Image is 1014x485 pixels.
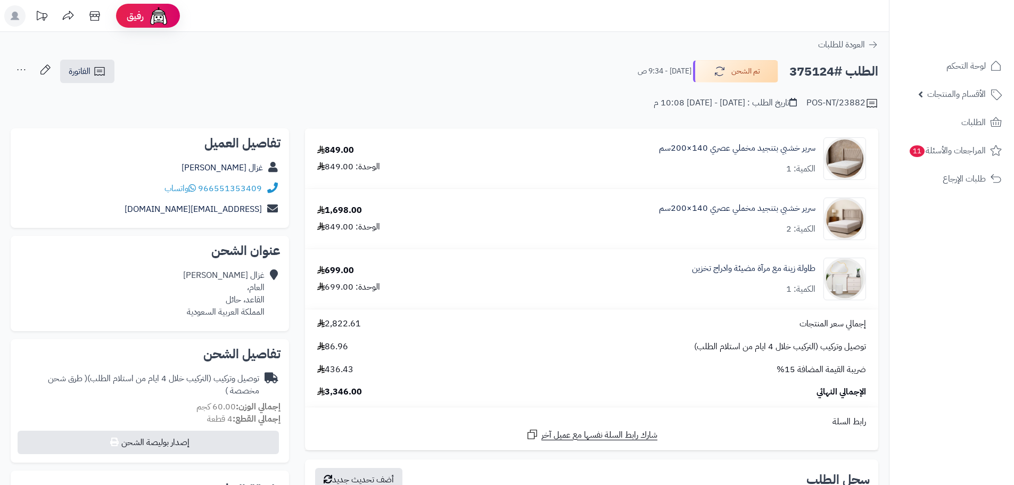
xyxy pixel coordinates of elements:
[896,110,1008,135] a: الطلبات
[927,87,986,102] span: الأقسام والمنتجات
[777,364,866,376] span: ضريبة القيمة المضافة 15%
[654,97,797,109] div: تاريخ الطلب : [DATE] - [DATE] 10:08 م
[69,65,90,78] span: الفاتورة
[317,281,380,293] div: الوحدة: 699.00
[19,244,281,257] h2: عنوان الشحن
[693,60,778,83] button: تم الشحن
[943,171,986,186] span: طلبات الإرجاع
[910,145,925,157] span: 11
[824,258,865,300] img: 1752150373-1-90x90.jpg
[818,38,865,51] span: العودة للطلبات
[317,221,380,233] div: الوحدة: 849.00
[317,161,380,173] div: الوحدة: 849.00
[896,138,1008,163] a: المراجعات والأسئلة11
[961,115,986,130] span: الطلبات
[127,10,144,22] span: رفيق
[196,400,281,413] small: 60.00 كجم
[317,144,354,157] div: 849.00
[19,137,281,150] h2: تفاصيل العميل
[183,269,265,318] div: غزال [PERSON_NAME] العام، القاعد، حائل المملكة العربية السعودية
[317,265,354,277] div: 699.00
[182,161,263,174] a: غزال [PERSON_NAME]
[526,428,657,441] a: شارك رابط السلة نفسها مع عميل آخر
[909,143,986,158] span: المراجعات والأسئلة
[824,198,865,240] img: 1756283922-1-90x90.jpg
[806,97,878,110] div: POS-NT/23882
[638,66,691,77] small: [DATE] - 9:34 ص
[60,60,114,83] a: الفاتورة
[317,341,348,353] span: 86.96
[659,202,815,215] a: سرير خشبي بتنجيد مخملي عصري 140×200سم
[317,318,361,330] span: 2,822.61
[799,318,866,330] span: إجمالي سعر المنتجات
[818,38,878,51] a: العودة للطلبات
[317,204,362,217] div: 1,698.00
[148,5,169,27] img: ai-face.png
[48,372,259,397] span: ( طرق شحن مخصصة )
[694,341,866,353] span: توصيل وتركيب (التركيب خلال 4 ايام من استلام الطلب)
[19,348,281,360] h2: تفاصيل الشحن
[19,373,259,397] div: توصيل وتركيب (التركيب خلال 4 ايام من استلام الطلب)
[28,5,55,29] a: تحديثات المنصة
[786,223,815,235] div: الكمية: 2
[541,429,657,441] span: شارك رابط السلة نفسها مع عميل آخر
[18,431,279,454] button: إصدار بوليصة الشحن
[659,142,815,154] a: سرير خشبي بتنجيد مخملي عصري 140×200سم
[789,61,878,83] h2: الطلب #375124
[309,416,874,428] div: رابط السلة
[236,400,281,413] strong: إجمالي الوزن:
[317,364,353,376] span: 436.43
[164,182,196,195] a: واتساب
[817,386,866,398] span: الإجمالي النهائي
[786,283,815,295] div: الكمية: 1
[786,163,815,175] div: الكمية: 1
[896,166,1008,192] a: طلبات الإرجاع
[198,182,262,195] a: 966551353409
[896,53,1008,79] a: لوحة التحكم
[946,59,986,73] span: لوحة التحكم
[824,137,865,180] img: 1756212977-1-90x90.jpg
[692,262,815,275] a: طاولة زينة مع مرآة مضيئة وادراج تخزين
[125,203,262,216] a: [EMAIL_ADDRESS][DOMAIN_NAME]
[233,413,281,425] strong: إجمالي القطع:
[317,386,362,398] span: 3,346.00
[207,413,281,425] small: 4 قطعة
